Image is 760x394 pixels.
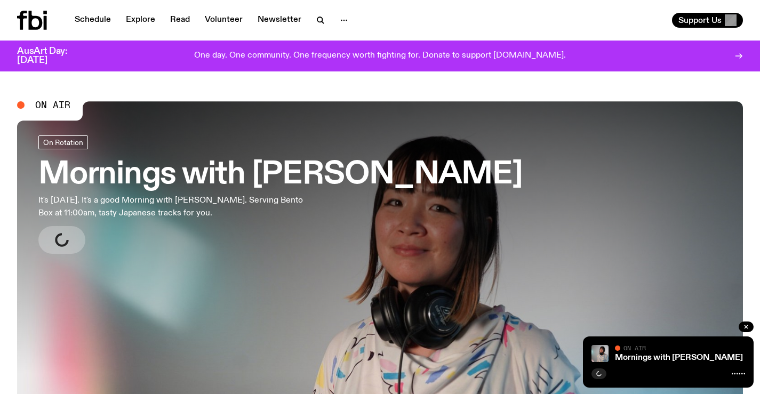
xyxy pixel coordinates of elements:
span: Support Us [678,15,722,25]
h3: Mornings with [PERSON_NAME] [38,160,523,190]
span: On Air [623,344,646,351]
a: Volunteer [198,13,249,28]
h3: AusArt Day: [DATE] [17,47,85,65]
span: On Air [35,100,70,110]
p: One day. One community. One frequency worth fighting for. Donate to support [DOMAIN_NAME]. [194,51,566,61]
span: On Rotation [43,138,83,146]
a: Newsletter [251,13,308,28]
button: Support Us [672,13,743,28]
a: Read [164,13,196,28]
p: It's [DATE]. It's a good Morning with [PERSON_NAME]. Serving Bento Box at 11:00am, tasty Japanese... [38,194,311,220]
a: On Rotation [38,135,88,149]
a: Schedule [68,13,117,28]
a: Explore [119,13,162,28]
a: Mornings with [PERSON_NAME] [615,353,743,362]
a: Mornings with [PERSON_NAME]It's [DATE]. It's a good Morning with [PERSON_NAME]. Serving Bento Box... [38,135,523,254]
img: Kana Frazer is smiling at the camera with her head tilted slightly to her left. She wears big bla... [591,345,609,362]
